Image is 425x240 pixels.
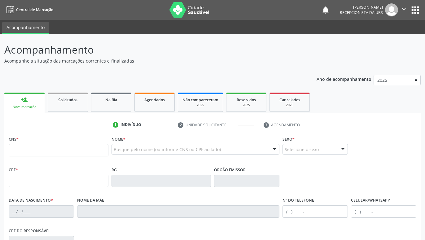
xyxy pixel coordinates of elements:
[9,165,18,175] label: CPF
[283,134,295,144] label: Sexo
[105,97,117,103] span: Na fila
[410,5,421,15] button: apps
[231,103,262,107] div: 2025
[113,122,118,128] div: 1
[114,146,221,153] span: Busque pelo nome (ou informe CNS ou CPF ao lado)
[182,103,218,107] div: 2025
[279,97,300,103] span: Cancelados
[401,6,407,12] i: 
[9,134,19,144] label: CNS
[321,6,330,14] button: notifications
[112,165,117,175] label: RG
[9,205,74,218] input: __/__/____
[351,196,390,205] label: Celular/WhatsApp
[4,5,53,15] a: Central de Marcação
[58,97,77,103] span: Solicitados
[16,7,53,12] span: Central de Marcação
[144,97,165,103] span: Agendados
[182,97,218,103] span: Não compareceram
[351,205,416,218] input: (__) _____-_____
[4,58,296,64] p: Acompanhe a situação das marcações correntes e finalizadas
[283,205,348,218] input: (__) _____-_____
[385,3,398,16] img: img
[317,75,371,83] p: Ano de acompanhamento
[237,97,256,103] span: Resolvidos
[214,165,246,175] label: Órgão emissor
[9,196,53,205] label: Data de nascimento
[4,42,296,58] p: Acompanhamento
[9,105,40,109] div: Nova marcação
[2,22,49,34] a: Acompanhamento
[274,103,305,107] div: 2025
[340,10,383,15] span: Recepcionista da UBS
[398,3,410,16] button: 
[9,226,50,236] label: CPF do responsável
[120,122,141,128] div: Indivíduo
[112,134,125,144] label: Nome
[340,5,383,10] div: [PERSON_NAME]
[21,96,28,103] div: person_add
[285,146,319,153] span: Selecione o sexo
[77,196,104,205] label: Nome da mãe
[283,196,314,205] label: Nº do Telefone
